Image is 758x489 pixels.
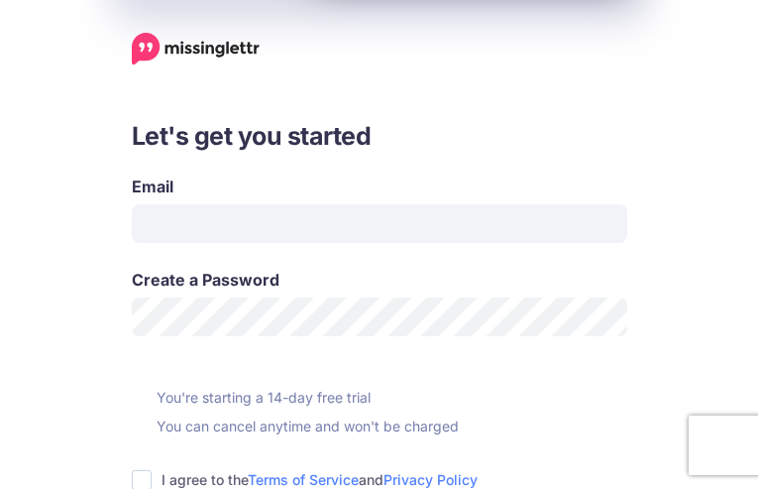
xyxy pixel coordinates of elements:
label: Email [132,175,627,198]
a: Privacy Policy [383,471,478,488]
a: Home [132,33,260,65]
h3: Let's get you started [132,118,627,155]
li: You can cancel anytime and won't be charged [132,415,627,437]
label: Create a Password [132,268,627,292]
li: You're starting a 14-day free trial [132,386,627,409]
a: Terms of Service [248,471,359,488]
